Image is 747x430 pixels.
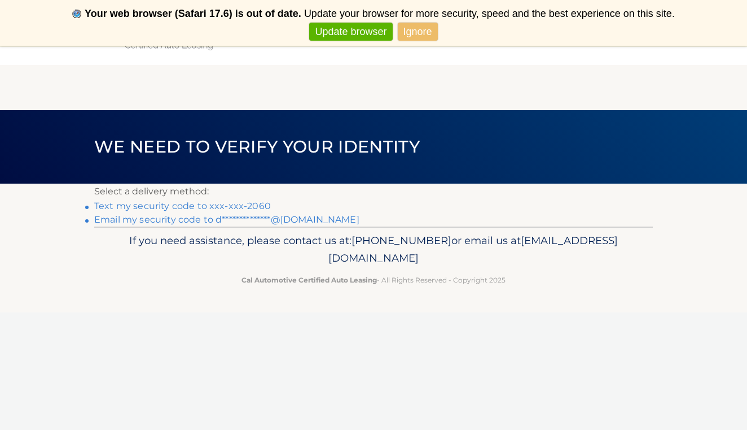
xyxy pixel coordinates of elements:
[94,136,420,157] span: We need to verify your identity
[398,23,438,41] a: Ignore
[351,234,451,247] span: [PHONE_NUMBER]
[102,232,645,268] p: If you need assistance, please contact us at: or email us at
[102,274,645,286] p: - All Rights Reserved - Copyright 2025
[309,23,392,41] a: Update browser
[241,276,377,284] strong: Cal Automotive Certified Auto Leasing
[94,201,271,211] a: Text my security code to xxx-xxx-2060
[304,8,675,19] span: Update your browser for more security, speed and the best experience on this site.
[85,8,301,19] b: Your web browser (Safari 17.6) is out of date.
[94,184,653,199] p: Select a delivery method:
